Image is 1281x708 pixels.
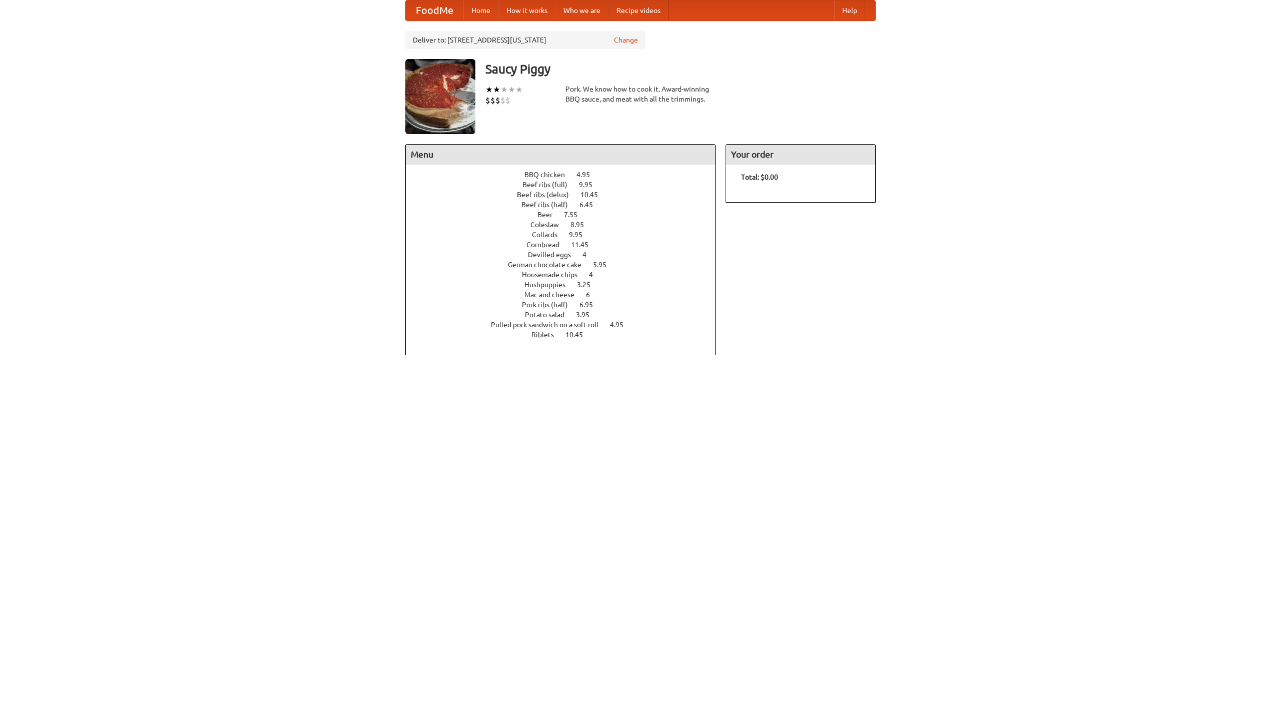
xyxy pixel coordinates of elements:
a: Mac and cheese 6 [524,291,608,299]
span: 6.45 [579,201,603,209]
div: Pork. We know how to cook it. Award-winning BBQ sauce, and meat with all the trimmings. [565,84,716,104]
li: ★ [515,84,523,95]
h3: Saucy Piggy [485,59,876,79]
a: Hushpuppies 3.25 [524,281,609,289]
a: Beer 7.55 [537,211,596,219]
span: Mac and cheese [524,291,584,299]
span: 4 [589,271,603,279]
a: BBQ chicken 4.95 [524,171,608,179]
li: ★ [508,84,515,95]
a: Devilled eggs 4 [528,251,605,259]
a: Home [463,1,498,21]
div: Deliver to: [STREET_ADDRESS][US_STATE] [405,31,646,49]
a: Collards 9.95 [532,231,601,239]
li: $ [500,95,505,106]
span: 3.95 [576,311,599,319]
a: Beef ribs (full) 9.95 [522,181,611,189]
span: Cornbread [526,241,569,249]
span: Collards [532,231,567,239]
span: 6.95 [579,301,603,309]
a: Pulled pork sandwich on a soft roll 4.95 [491,321,642,329]
span: Potato salad [525,311,574,319]
a: Who we are [555,1,608,21]
span: 9.95 [569,231,592,239]
span: 10.45 [565,331,593,339]
span: Devilled eggs [528,251,581,259]
span: Beer [537,211,562,219]
li: ★ [500,84,508,95]
li: ★ [485,84,493,95]
span: Riblets [531,331,564,339]
span: 7.55 [564,211,587,219]
span: German chocolate cake [508,261,591,269]
span: 4.95 [610,321,633,329]
span: 5.95 [593,261,616,269]
b: Total: $0.00 [741,173,778,181]
a: Cornbread 11.45 [526,241,607,249]
span: 10.45 [580,191,608,199]
h4: Menu [406,145,715,165]
a: Beef ribs (half) 6.45 [521,201,611,209]
span: 11.45 [571,241,598,249]
a: Change [614,35,638,45]
span: 6 [586,291,600,299]
span: 9.95 [579,181,602,189]
span: Beef ribs (delux) [517,191,579,199]
a: FoodMe [406,1,463,21]
a: Riblets 10.45 [531,331,601,339]
a: How it works [498,1,555,21]
img: angular.jpg [405,59,475,134]
span: Beef ribs (full) [522,181,577,189]
li: $ [490,95,495,106]
h4: Your order [726,145,875,165]
span: 4.95 [576,171,600,179]
span: Coleslaw [530,221,569,229]
li: ★ [493,84,500,95]
a: German chocolate cake 5.95 [508,261,625,269]
span: 4 [582,251,596,259]
span: Pulled pork sandwich on a soft roll [491,321,608,329]
span: Hushpuppies [524,281,575,289]
span: BBQ chicken [524,171,575,179]
span: 8.95 [570,221,594,229]
a: Potato salad 3.95 [525,311,608,319]
li: $ [485,95,490,106]
li: $ [495,95,500,106]
a: Help [834,1,865,21]
a: Pork ribs (half) 6.95 [522,301,611,309]
a: Beef ribs (delux) 10.45 [517,191,616,199]
span: Pork ribs (half) [522,301,578,309]
a: Recipe videos [608,1,669,21]
span: Housemade chips [522,271,587,279]
span: 3.25 [577,281,600,289]
li: $ [505,95,510,106]
span: Beef ribs (half) [521,201,578,209]
a: Coleslaw 8.95 [530,221,602,229]
a: Housemade chips 4 [522,271,611,279]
